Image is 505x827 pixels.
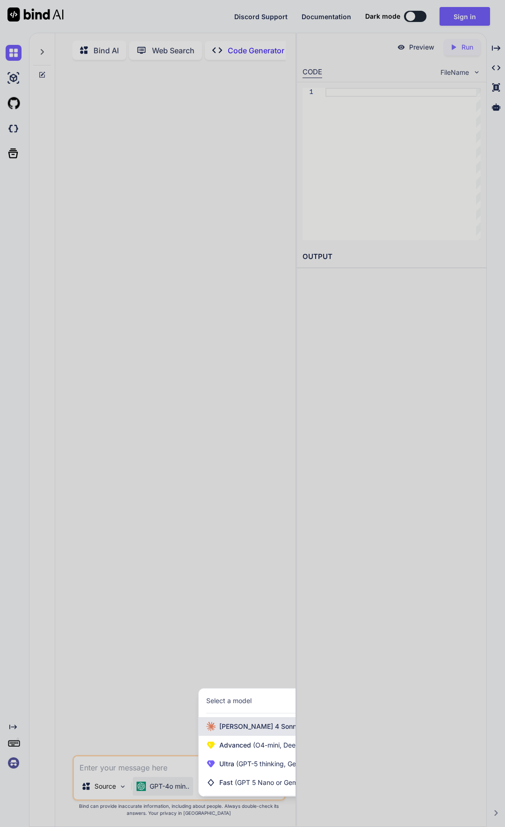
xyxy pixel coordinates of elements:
[219,759,334,769] span: Ultra
[219,722,346,731] span: [PERSON_NAME] 4 Sonnet
[206,696,252,705] div: Select a model
[219,778,336,787] span: Fast
[251,741,326,749] span: (O4-mini, DeepSeek R1)
[234,760,334,768] span: (GPT-5 thinking, Gemini 2.5 Pro)
[219,741,326,750] span: Advanced
[235,778,336,786] span: (GPT 5 Nano or Gemini 2.5 Flash)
